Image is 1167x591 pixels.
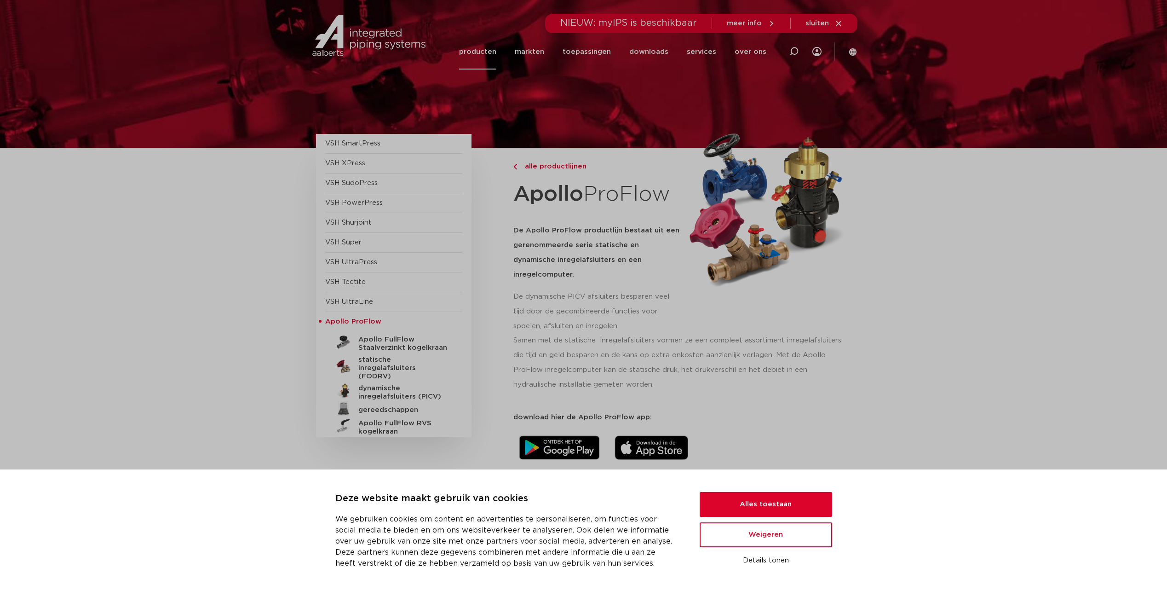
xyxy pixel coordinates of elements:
h5: Apollo FullFlow RVS kogelkraan [358,419,449,436]
a: VSH SmartPress [325,140,380,147]
a: VSH Shurjoint [325,219,372,226]
a: services [687,34,716,70]
span: alle productlijnen [519,163,586,170]
button: Alles toestaan [700,492,832,517]
a: VSH UltraPress [325,259,377,266]
span: Apollo ProFlow [325,318,381,325]
p: Deze website maakt gebruik van cookies [335,492,678,506]
a: gereedschappen [325,401,462,416]
button: Details tonen [700,553,832,568]
a: Apollo FullFlow RVS kogelkraan [325,416,462,436]
a: VSH XPress [325,160,365,167]
a: Apollo FullFlow Staalverzinkt kogelkraan [325,332,462,352]
a: sluiten [805,19,843,28]
a: markten [515,34,544,70]
span: sluiten [805,20,829,27]
a: over ons [735,34,766,70]
p: De dynamische PICV afsluiters besparen veel tijd door de gecombineerde functies voor spoelen, afs... [513,290,680,334]
a: VSH Tectite [325,278,366,285]
a: VSH SudoPress [325,180,378,186]
a: downloads [629,34,668,70]
p: We gebruiken cookies om content en advertenties te personaliseren, om functies voor social media ... [335,514,678,569]
a: VSH PowerPress [325,199,383,206]
h5: statische inregelafsluiters (FODRV) [358,356,449,381]
h5: De Apollo ProFlow productlijn bestaat uit een gerenommeerde serie statische en dynamische inregel... [513,223,680,282]
a: producten [459,34,496,70]
h1: ProFlow [513,177,680,212]
a: VSH Super [325,239,362,246]
p: download hier de Apollo ProFlow app: [513,414,851,421]
p: Samen met de statische inregelafsluiters vormen ze een compleet assortiment inregelafsluiters die... [513,333,851,392]
strong: Apollo [513,184,583,205]
div: my IPS [812,41,822,62]
span: NIEUW: myIPS is beschikbaar [560,18,697,28]
a: meer info [727,19,776,28]
nav: Menu [459,34,766,70]
a: alle productlijnen [513,161,680,172]
h5: gereedschappen [358,406,449,414]
a: dynamische inregelafsluiters (PICV) [325,381,462,401]
button: Weigeren [700,522,832,547]
span: meer info [727,20,762,27]
a: toepassingen [563,34,611,70]
img: chevron-right.svg [513,164,517,170]
a: statische inregelafsluiters (FODRV) [325,352,462,381]
h5: dynamische inregelafsluiters (PICV) [358,384,449,401]
a: VSH UltraLine [325,298,373,305]
h5: Apollo FullFlow Staalverzinkt kogelkraan [358,336,449,352]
